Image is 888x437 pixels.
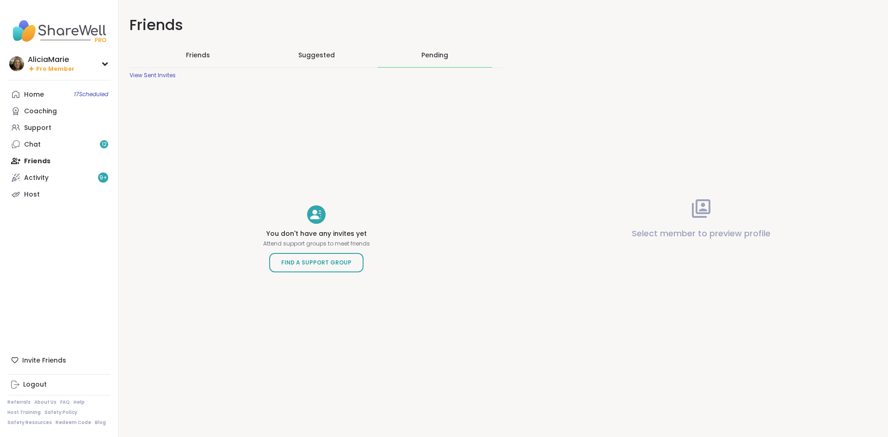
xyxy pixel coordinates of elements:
[74,91,108,98] span: 17 Scheduled
[7,169,111,186] a: Activity9+
[99,174,107,182] span: 9 +
[24,107,57,116] div: Coaching
[24,123,51,133] div: Support
[421,50,448,60] div: Pending
[95,419,106,426] a: Blog
[55,419,91,426] a: Redeem Code
[7,103,111,119] a: Coaching
[28,55,74,65] div: AliciaMarie
[7,186,111,203] a: Host
[186,50,210,60] span: Friends
[60,399,70,406] a: FAQ
[281,258,351,267] span: Find a Support Group
[24,140,41,149] div: Chat
[129,72,176,79] div: View Sent Invites
[7,376,111,393] a: Logout
[7,136,111,153] a: Chat12
[632,227,771,240] p: Select member to preview profile
[7,86,111,103] a: Home17Scheduled
[24,90,44,99] div: Home
[7,409,41,416] a: Host Training
[7,399,31,406] a: Referrals
[7,15,111,47] img: ShareWell Nav Logo
[44,409,77,416] a: Safety Policy
[74,399,85,406] a: Help
[102,141,107,148] span: 12
[23,380,47,389] div: Logout
[269,253,364,272] a: Find a Support Group
[298,50,335,60] span: Suggested
[263,240,370,247] p: Attend support groups to meet friends
[34,399,56,406] a: About Us
[263,229,370,239] h4: You don't have any invites yet
[24,190,40,199] div: Host
[7,352,111,369] div: Invite Friends
[24,173,49,183] div: Activity
[36,65,74,73] span: Pro Member
[7,119,111,136] a: Support
[9,56,24,71] img: AliciaMarie
[129,15,503,36] h1: Friends
[7,419,52,426] a: Safety Resources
